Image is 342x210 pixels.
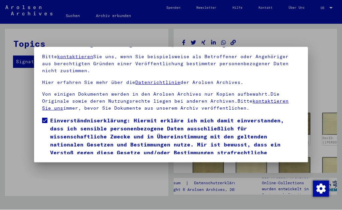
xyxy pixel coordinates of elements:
[313,181,329,197] div: Zustimmung ändern
[50,117,300,165] span: Einverständniserklärung: Hiermit erkläre ich mich damit einverstanden, dass ich sensible personen...
[135,80,180,86] a: Datenrichtlinie
[42,79,300,86] p: Hier erfahren Sie mehr über die der Arolsen Archives.
[42,91,300,112] p: Von einigen Dokumenten werden in den Arolsen Archives nur Kopien aufbewahrt.Die Originale sowie d...
[57,54,93,60] a: kontaktieren
[313,181,329,197] img: Zustimmung ändern
[42,54,300,75] p: Bitte Sie uns, wenn Sie beispielsweise als Betroffener oder Angehöriger aus berechtigten Gründen ...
